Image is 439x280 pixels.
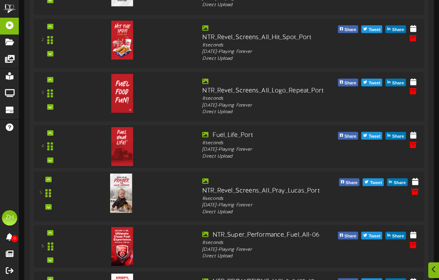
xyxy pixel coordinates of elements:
span: Share [344,178,359,187]
span: 0 [11,235,18,242]
div: Direct Upload [202,253,321,259]
div: [DATE] - Playing Forever [202,146,321,153]
div: ZH [2,210,17,226]
div: NTR_Revel_Screens_All_Logo_Repeat_Port [202,77,321,95]
img: ef180089-e657-4534-b84b-9f4aae2b618c.jpg [111,20,133,59]
div: 8 seconds [202,140,321,146]
span: Tweet [367,232,382,240]
div: NTR_Revel_Screens_All_Pray_Lucas_Port [202,177,322,195]
span: Share [391,132,406,140]
img: b1c72e4b-d10d-48da-b947-36f8c3bd4b33.jpg [111,74,133,112]
button: Tweet [361,132,383,139]
div: Direct Upload [202,109,321,115]
button: Tweet [363,178,384,186]
button: Share [339,178,360,186]
div: 8 seconds [202,195,322,202]
div: NTR_Revel_Screens_All_Hit_Spot_Port [202,24,321,42]
button: Share [338,25,358,33]
button: Tweet [361,25,383,33]
button: Tweet [361,78,383,86]
div: 6 [41,243,44,249]
span: Share [391,79,406,87]
span: Share [391,232,406,240]
button: Tweet [361,232,383,239]
img: 33245363-2e73-4994-9c08-c2ddf4cad13a.jpg [110,173,132,212]
button: Share [386,25,406,33]
img: 52c70523-6b54-44d1-90fe-bd7fa185f740.jpg [111,227,133,265]
div: 8 seconds [202,239,321,246]
span: Share [343,132,358,140]
button: Share [387,178,408,186]
span: Tweet [367,132,382,140]
span: Share [343,232,358,240]
div: Fuel_Life_Port [202,131,321,140]
span: Share [343,25,358,34]
div: Direct Upload [202,209,322,216]
span: Share [392,178,407,187]
div: [DATE] - Playing Forever [202,49,321,55]
button: Share [338,132,358,139]
div: [DATE] - Playing Forever [202,202,322,209]
span: Share [343,79,358,87]
button: Share [338,78,358,86]
div: 8 seconds [202,95,321,102]
span: Tweet [367,25,382,34]
div: [DATE] - Playing Forever [202,246,321,253]
span: Tweet [367,79,382,87]
div: Direct Upload [202,55,321,62]
div: NTR_Super_Performance_Fuel_All-06 [202,231,321,239]
span: Share [391,25,406,34]
div: [DATE] - Playing Forever [202,102,321,109]
button: Share [386,232,406,239]
button: Share [386,78,406,86]
img: 2fe19926-8b8f-44c2-81a9-c1431977cf51.jpg [111,127,133,166]
div: 8 seconds [202,42,321,48]
span: Tweet [368,178,383,187]
button: Share [386,132,406,139]
div: Direct Upload [202,153,321,160]
div: Direct Upload [202,2,321,8]
button: Share [338,232,358,239]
